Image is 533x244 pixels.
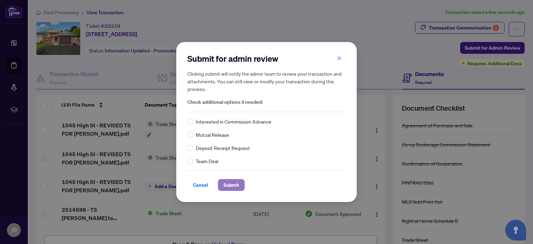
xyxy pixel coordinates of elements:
[196,157,218,165] span: Team Deal
[196,144,250,152] span: Deposit Receipt Request
[218,179,245,191] button: Submit
[187,179,214,191] button: Cancel
[187,53,346,64] h2: Submit for admin review
[505,220,526,241] button: Open asap
[187,98,346,106] span: Check additional options if needed:
[187,70,346,93] h5: Clicking submit will notify the admin team to review your transaction and attachments. You can st...
[196,118,271,125] span: Interested in Commission Advance
[223,179,239,191] span: Submit
[196,131,229,138] span: Mutual Release
[193,179,208,191] span: Cancel
[337,56,342,61] span: close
